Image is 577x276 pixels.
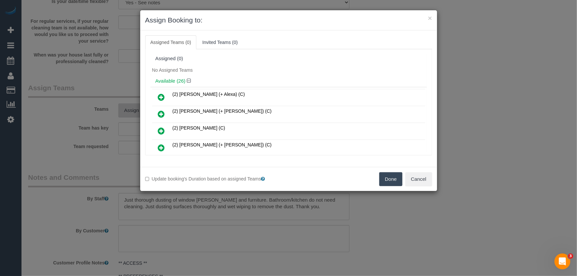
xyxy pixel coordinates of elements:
h3: Assign Booking to: [145,15,432,25]
h4: Available (26) [155,78,422,84]
a: Invited Teams (0) [197,35,243,49]
input: Update booking's Duration based on assigned Teams [145,177,149,181]
span: 3 [568,254,573,259]
button: Done [379,172,402,186]
span: (2) [PERSON_NAME] (+ [PERSON_NAME]) (C) [173,108,272,114]
button: × [428,15,432,21]
span: (2) [PERSON_NAME] (C) [173,125,225,131]
a: Assigned Teams (0) [145,35,196,49]
div: Assigned (0) [155,56,422,61]
label: Update booking's Duration based on assigned Teams [145,176,284,182]
iframe: Intercom live chat [555,254,570,269]
span: (2) [PERSON_NAME] (+ [PERSON_NAME]) (C) [173,142,272,147]
button: Cancel [405,172,432,186]
span: (2) [PERSON_NAME] (+ Alexa) (C) [173,92,245,97]
span: No Assigned Teams [152,67,193,73]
